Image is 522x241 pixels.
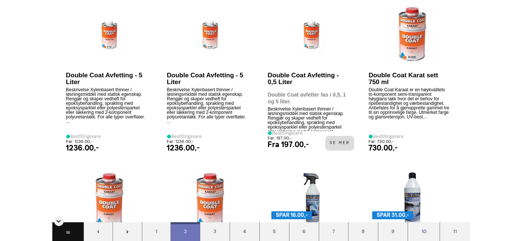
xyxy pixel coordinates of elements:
div: 5 [259,222,289,241]
div: Skjul sidetall [54,216,64,226]
p: Double Coat Avfetting - 5 Liter [167,72,248,86]
p: Double Coat avfetter fas i 0,5, 1 og 5 liter. [268,91,349,105]
div: Bestillingsvare [268,131,309,135]
div: 6 [289,222,319,241]
small: Før: 1236.00,- [66,139,93,144]
p: Double Coat Karat sett 750 ml [368,72,449,86]
p: Double Coat Avfetting - 5 Liter [66,72,147,86]
img: double-coat-avfetting.jpg [182,6,239,62]
div: Bestillingsvare [368,134,403,139]
div: 10 [408,222,439,241]
small: Før: 1236.00,- [167,139,193,144]
img: double-coat-avfetting.jpg [283,6,340,62]
div: 730.00,- [368,144,403,152]
div: Fra 197.00,- [268,141,309,148]
p: Beskrivelse Xylenbasert thinner / løsningsmiddel med statisk egenskap. Rengjør og skaper vedheft ... [66,87,147,135]
p: Double Coat Avfetting - 0,5 Liter [268,72,349,86]
p: Double Coat Karaat er en høykvalitets to-komponent semi-transparent høyglans lakk hvor det er beh... [368,87,449,135]
div: 7 [319,222,348,241]
img: 1_liter_forbrukerspray_klar_til_bruk_DSALT_2021.png [303,172,321,228]
span: SPAR 16.00,- [276,211,307,219]
span: Se mer [325,136,354,150]
small: Før: 730.00,- [368,139,394,144]
div: 1236.00,- [167,144,202,152]
span: SPAR 31.00,- [377,211,409,219]
span: 275 [502,8,513,15]
p: Beskrivelse Xylenbasert thinner / løsningsmiddel med statisk egenskap. Rengjør og skaper vedheft ... [268,107,349,131]
img: Karaat_reIzzK4.jpg [182,172,239,228]
p: Beskrivelse Xylenbasert thinner / løsningsmiddel med statisk egenskap. Rengjør og skaper vedheft ... [167,87,248,135]
div: 4 [230,222,259,241]
img: 00346_Maritim_Bl%C3%A5_B%C3%B8lge_1_liter.png [403,172,422,228]
small: Før: 197.00,- [268,136,292,141]
div: Bestillingsvare [167,134,202,139]
img: Karaat_reIzzK4.jpg [384,6,441,62]
div: 8 [348,222,378,241]
img: Karaat_dR2Uixl.jpg [81,172,138,228]
img: double-coat-avfetting.jpg [81,6,138,62]
div: 1236.00,- [66,144,101,152]
div: Bestillingsvare [66,134,101,139]
div: 11 [440,222,470,241]
div: 1 [142,222,170,241]
div: 2 [170,222,200,241]
div: 9 [378,222,408,241]
div: 3 [200,222,230,241]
